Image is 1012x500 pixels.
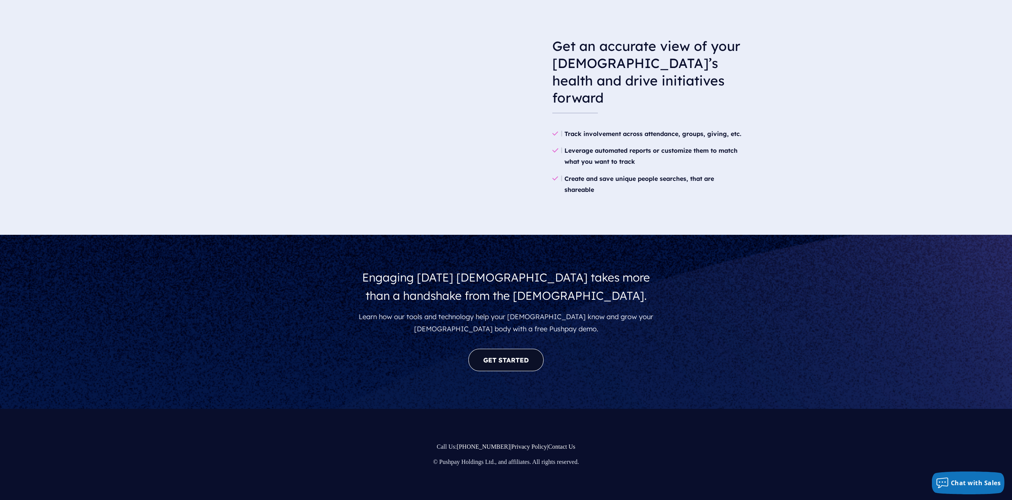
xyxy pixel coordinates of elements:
a: Privacy Policy [511,443,547,450]
b: Track involvement across attendance, groups, giving, etc. [564,130,741,138]
b: Create and save unique people searches, that are shareable [564,175,714,193]
h3: Get an accurate view of your [DEMOGRAPHIC_DATA]’s health and drive initiatives forward [552,32,741,113]
a: [PHONE_NUMBER] [457,443,510,450]
span: Engaging [DATE] [DEMOGRAPHIC_DATA] takes more than a handshake from the [DEMOGRAPHIC_DATA]. [362,270,650,303]
span: Call Us: | | [437,443,575,450]
span: © Pushpay Holdings Ltd., and affiliates. All rights reserved. [433,459,579,465]
a: GET STARTED [468,349,544,371]
p: Learn how our tools and technology help your [DEMOGRAPHIC_DATA] know and grow your [DEMOGRAPHIC_D... [351,308,661,339]
button: Chat with Sales [932,472,1005,494]
b: Leverage automated reports or customize them to match what you want to track [564,147,738,165]
a: Contact Us [548,443,575,450]
span: Chat with Sales [951,479,1001,487]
